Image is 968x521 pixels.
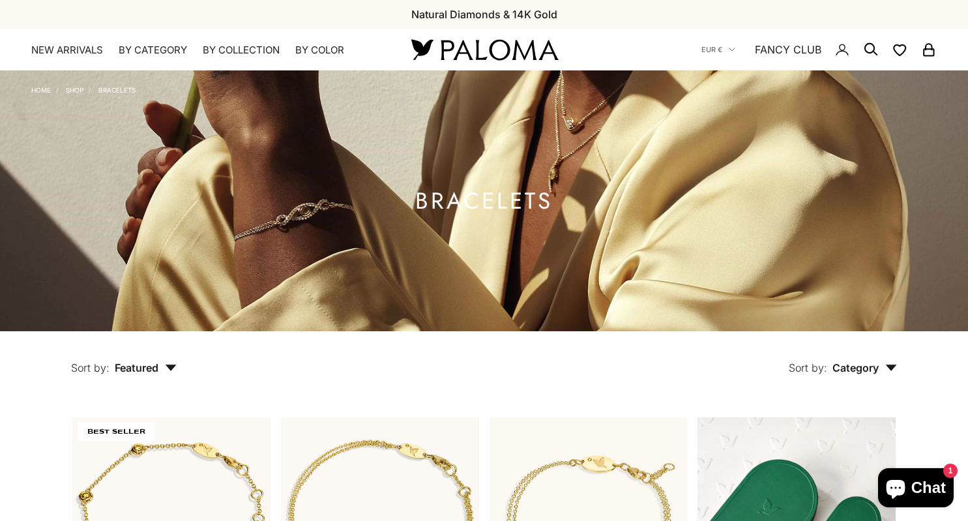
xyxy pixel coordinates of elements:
[41,331,207,386] button: Sort by: Featured
[31,83,136,94] nav: Breadcrumb
[701,29,937,70] nav: Secondary navigation
[701,44,735,55] button: EUR €
[415,193,553,209] h1: Bracelets
[755,41,821,58] a: FANCY CLUB
[411,6,557,23] p: Natural Diamonds & 14K Gold
[115,361,177,374] span: Featured
[832,361,897,374] span: Category
[31,44,380,57] nav: Primary navigation
[789,361,827,374] span: Sort by:
[78,423,154,441] span: BEST SELLER
[203,44,280,57] summary: By Collection
[874,468,958,511] inbox-online-store-chat: Shopify online store chat
[759,331,927,386] button: Sort by: Category
[98,86,136,94] a: Bracelets
[31,86,51,94] a: Home
[31,44,103,57] a: NEW ARRIVALS
[295,44,344,57] summary: By Color
[71,361,110,374] span: Sort by:
[119,44,187,57] summary: By Category
[66,86,83,94] a: Shop
[701,44,722,55] span: EUR €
